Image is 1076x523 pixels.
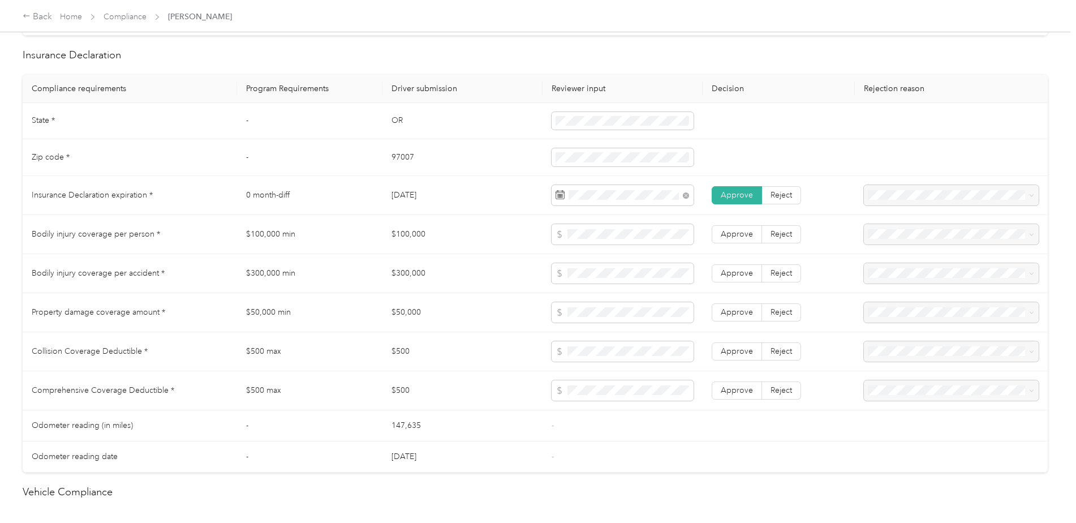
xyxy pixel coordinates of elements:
td: $50,000 min [237,293,382,332]
a: Compliance [104,12,147,22]
span: Approve [721,385,753,395]
td: Bodily injury coverage per person * [23,215,237,254]
td: - [237,410,382,441]
td: Property damage coverage amount * [23,293,237,332]
span: Reject [771,346,792,356]
span: Odometer reading date [32,452,118,461]
td: Odometer reading date [23,441,237,473]
span: Reject [771,385,792,395]
td: State * [23,103,237,140]
td: - [237,139,382,176]
iframe: Everlance-gr Chat Button Frame [1013,460,1076,523]
span: Approve [721,346,753,356]
th: Driver submission [382,75,543,103]
td: Collision Coverage Deductible * [23,332,237,371]
td: $300,000 [382,254,543,293]
span: Insurance Declaration expiration * [32,190,153,200]
td: 97007 [382,139,543,176]
th: Program Requirements [237,75,382,103]
td: $50,000 [382,293,543,332]
td: Zip code * [23,139,237,176]
td: $300,000 min [237,254,382,293]
span: Approve [721,190,753,200]
h2: Insurance Declaration [23,48,1048,63]
td: [DATE] [382,176,543,215]
span: - [552,452,554,461]
td: 0 month-diff [237,176,382,215]
span: Comprehensive Coverage Deductible * [32,385,174,395]
td: Comprehensive Coverage Deductible * [23,371,237,410]
td: Insurance Declaration expiration * [23,176,237,215]
span: Approve [721,307,753,317]
td: Bodily injury coverage per accident * [23,254,237,293]
th: Rejection reason [855,75,1048,103]
td: OR [382,103,543,140]
th: Reviewer input [543,75,703,103]
td: 147,635 [382,410,543,441]
span: Approve [721,268,753,278]
span: Approve [721,229,753,239]
span: Odometer reading (in miles) [32,421,133,430]
th: Compliance requirements [23,75,237,103]
td: Odometer reading (in miles) [23,410,237,441]
h2: Vehicle Compliance [23,485,1048,500]
td: - [237,103,382,140]
td: [DATE] [382,441,543,473]
span: Reject [771,229,792,239]
span: Zip code * [32,152,70,162]
a: Home [60,12,82,22]
span: Bodily injury coverage per accident * [32,268,165,278]
td: $500 [382,371,543,410]
td: $500 max [237,371,382,410]
td: $500 max [237,332,382,371]
span: State * [32,115,55,125]
span: Reject [771,190,792,200]
td: $500 [382,332,543,371]
span: Property damage coverage amount * [32,307,165,317]
th: Decision [703,75,855,103]
span: Reject [771,307,792,317]
td: - [237,441,382,473]
td: $100,000 [382,215,543,254]
td: $100,000 min [237,215,382,254]
span: Bodily injury coverage per person * [32,229,160,239]
span: [PERSON_NAME] [168,11,232,23]
span: Collision Coverage Deductible * [32,346,148,356]
span: Reject [771,268,792,278]
div: Back [23,10,52,24]
span: - [552,421,554,430]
